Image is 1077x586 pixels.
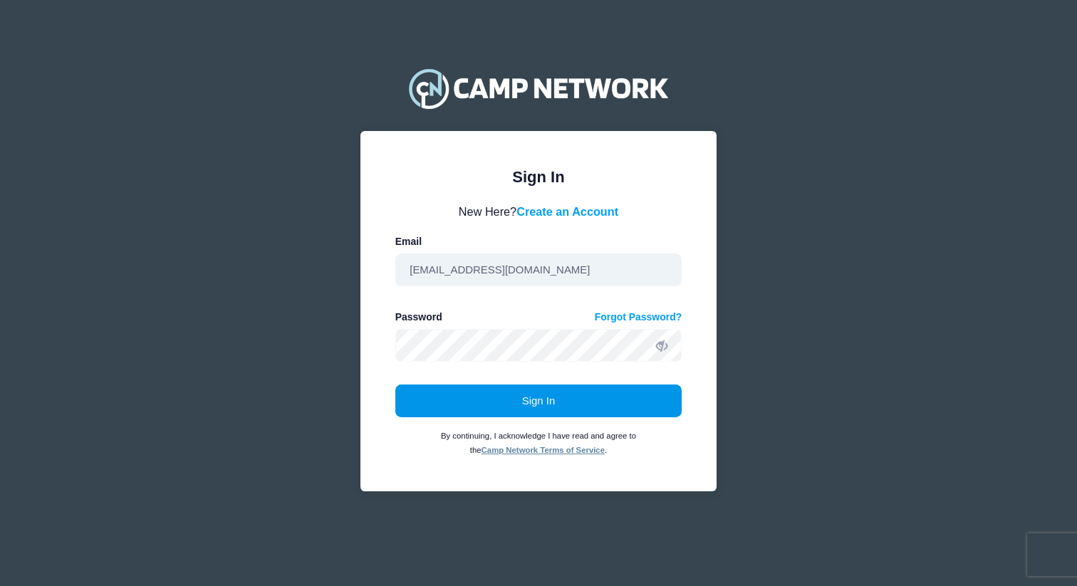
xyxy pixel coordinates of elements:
[395,234,422,249] label: Email
[441,431,636,454] small: By continuing, I acknowledge I have read and agree to the .
[395,384,682,417] button: Sign In
[595,310,682,325] a: Forgot Password?
[402,60,675,117] img: Camp Network
[395,310,442,325] label: Password
[395,203,682,220] div: New Here?
[395,165,682,189] div: Sign In
[516,205,618,218] a: Create an Account
[482,446,605,454] a: Camp Network Terms of Service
